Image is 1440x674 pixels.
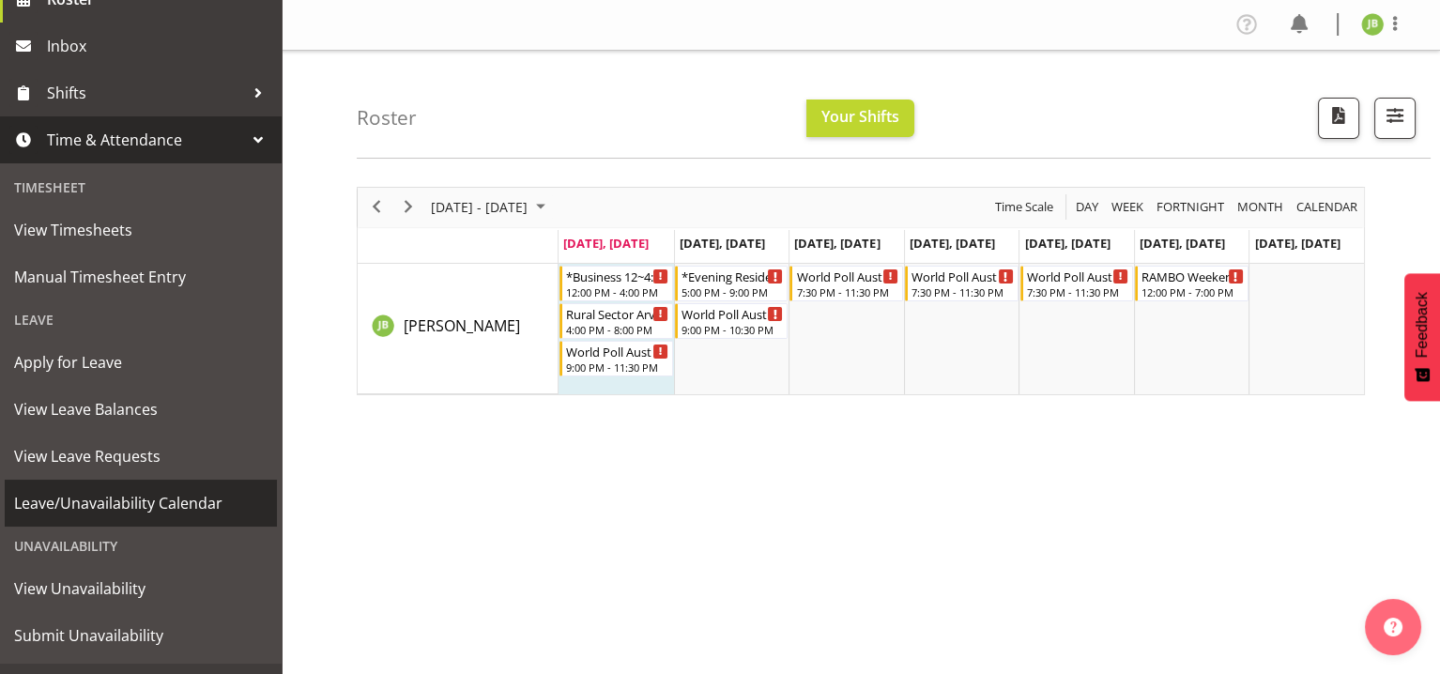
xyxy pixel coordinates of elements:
h4: Roster [357,107,417,129]
div: 12:00 PM - 4:00 PM [566,284,668,299]
table: Timeline Week of September 29, 2025 [559,264,1364,394]
span: View Leave Balances [14,395,268,423]
span: [DATE], [DATE] [794,235,880,252]
div: 5:00 PM - 9:00 PM [682,284,784,299]
div: Sep 29 - Oct 05, 2025 [424,188,557,227]
span: [DATE], [DATE] [1140,235,1225,252]
span: Apply for Leave [14,348,268,376]
img: help-xxl-2.png [1384,618,1402,636]
div: 7:30 PM - 11:30 PM [1027,284,1129,299]
div: Jono Braddock"s event - World Poll Aust W2 7:30pm~11:30pm Begin From Thursday, October 2, 2025 at... [905,266,1019,301]
span: Inbox [47,32,272,60]
span: [PERSON_NAME] [404,315,520,336]
div: Jono Braddock"s event - *Business 12~4:00pm (mixed shift start times) Begin From Monday, Septembe... [559,266,673,301]
span: [DATE], [DATE] [1024,235,1110,252]
span: [DATE], [DATE] [910,235,995,252]
span: View Leave Requests [14,442,268,470]
a: View Leave Requests [5,433,277,480]
div: *Business 12~4:00pm (mixed shift start times) [566,267,668,285]
span: View Timesheets [14,216,268,244]
span: [DATE], [DATE] [1254,235,1340,252]
span: [DATE] - [DATE] [429,195,529,219]
div: 4:00 PM - 8:00 PM [566,322,668,337]
button: Download a PDF of the roster according to the set date range. [1318,98,1359,139]
span: Leave/Unavailability Calendar [14,489,268,517]
button: Fortnight [1154,195,1228,219]
div: Leave [5,300,277,339]
button: Timeline Week [1109,195,1147,219]
span: Manual Timesheet Entry [14,263,268,291]
div: Jono Braddock"s event - *Evening Residential Shift 5-9pm Begin From Tuesday, September 30, 2025 a... [675,266,789,301]
span: Feedback [1414,292,1431,358]
button: Your Shifts [806,100,914,137]
div: Jono Braddock"s event - World Poll Aust W2 7:30pm~11:30pm Begin From Wednesday, October 1, 2025 a... [789,266,903,301]
div: previous period [360,188,392,227]
div: next period [392,188,424,227]
div: Unavailability [5,527,277,565]
button: Previous [364,195,390,219]
button: Timeline Month [1234,195,1287,219]
a: Submit Unavailability [5,612,277,659]
div: *Evening Residential Shift 5-9pm [682,267,784,285]
div: World Poll Aust W2 7:30pm~11:30pm [911,267,1014,285]
span: [DATE], [DATE] [563,235,649,252]
span: Your Shifts [821,106,899,127]
button: September 2025 [428,195,554,219]
button: Month [1294,195,1361,219]
span: [DATE], [DATE] [680,235,765,252]
span: Fortnight [1155,195,1226,219]
div: Jono Braddock"s event - Rural Sector Arvo/Evenings Begin From Monday, September 29, 2025 at 4:00:... [559,303,673,339]
div: World Poll Aust W2 7:30pm~11:30pm [1027,267,1129,285]
div: Timeline Week of September 29, 2025 [357,187,1365,395]
span: Submit Unavailability [14,621,268,650]
div: World Poll Aust Late 9p~11:30p [682,304,784,323]
span: View Unavailability [14,574,268,603]
button: Time Scale [992,195,1057,219]
div: 9:00 PM - 10:30 PM [682,322,784,337]
a: View Timesheets [5,207,277,253]
a: Apply for Leave [5,339,277,386]
div: Jono Braddock"s event - World Poll Aust W2 7:30pm~11:30pm Begin From Friday, October 3, 2025 at 7... [1020,266,1134,301]
a: View Leave Balances [5,386,277,433]
img: jonathan-braddock11609.jpg [1361,13,1384,36]
div: 7:30 PM - 11:30 PM [796,284,898,299]
span: Time & Attendance [47,126,244,154]
button: Next [396,195,421,219]
td: Jono Braddock resource [358,264,559,394]
div: RAMBO Weekend [1141,267,1244,285]
span: Week [1110,195,1145,219]
span: calendar [1294,195,1359,219]
span: Time Scale [993,195,1055,219]
button: Filter Shifts [1374,98,1416,139]
div: 12:00 PM - 7:00 PM [1141,284,1244,299]
div: Jono Braddock"s event - RAMBO Weekend Begin From Saturday, October 4, 2025 at 12:00:00 PM GMT+13:... [1135,266,1249,301]
div: 7:30 PM - 11:30 PM [911,284,1014,299]
a: [PERSON_NAME] [404,314,520,337]
span: Shifts [47,79,244,107]
div: 9:00 PM - 11:30 PM [566,360,668,375]
span: Day [1074,195,1100,219]
div: Jono Braddock"s event - World Poll Aust Late 9p~11:30p Begin From Tuesday, September 30, 2025 at ... [675,303,789,339]
a: Manual Timesheet Entry [5,253,277,300]
div: Rural Sector Arvo/Evenings [566,304,668,323]
button: Feedback - Show survey [1404,273,1440,401]
div: World Poll Aust W2 7:30pm~11:30pm [796,267,898,285]
div: Jono Braddock"s event - World Poll Aust Late 9p~11:30pm Begin From Monday, September 29, 2025 at ... [559,341,673,376]
div: World Poll Aust Late 9p~11:30pm [566,342,668,360]
div: Timesheet [5,168,277,207]
a: View Unavailability [5,565,277,612]
a: Leave/Unavailability Calendar [5,480,277,527]
span: Month [1235,195,1285,219]
button: Timeline Day [1073,195,1102,219]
